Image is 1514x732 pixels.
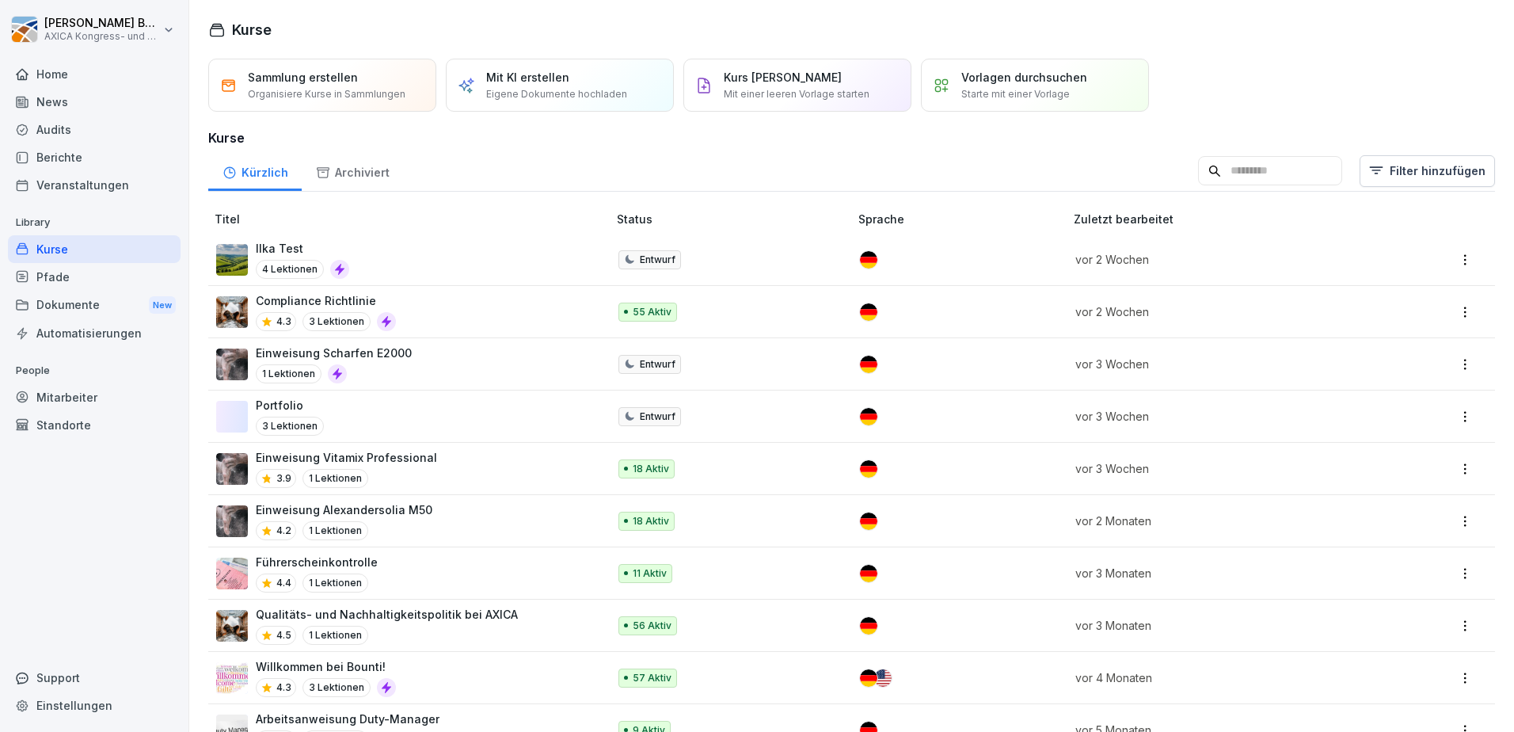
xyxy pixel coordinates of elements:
a: Kürzlich [208,151,302,191]
p: Titel [215,211,611,227]
img: us.svg [874,669,892,687]
p: Status [617,211,853,227]
p: 18 Aktiv [633,462,669,476]
img: kr10s27pyqr9zptkmwfo66n3.png [216,505,248,537]
p: Sammlung erstellen [248,69,358,86]
p: Entwurf [640,410,675,424]
p: vor 3 Monaten [1075,617,1368,634]
p: 55 Aktiv [633,305,671,319]
h3: Kurse [208,128,1495,147]
img: r1d5yf18y2brqtocaitpazkm.png [216,610,248,642]
p: Kurs [PERSON_NAME] [724,69,842,86]
img: ji0aiyxvbyz8tq3ggjp5v0yx.png [216,453,248,485]
p: Eigene Dokumente hochladen [486,87,627,101]
p: Starte mit einer Vorlage [961,87,1070,101]
p: 4.3 [276,681,291,695]
img: de.svg [860,617,877,635]
p: Ilka Test [256,240,349,257]
img: ezoyesrutavjy0yb17ox1s6s.png [216,662,248,694]
p: [PERSON_NAME] Buttgereit [44,17,160,30]
a: Audits [8,116,181,143]
p: 4.5 [276,628,291,642]
img: de.svg [860,408,877,425]
p: 3 Lektionen [302,312,371,331]
a: News [8,88,181,116]
a: Archiviert [302,151,403,191]
button: Filter hinzufügen [1360,155,1495,187]
p: vor 2 Wochen [1075,251,1368,268]
p: 1 Lektionen [302,469,368,488]
p: 56 Aktiv [633,619,671,633]
p: Einweisung Scharfen E2000 [256,345,412,361]
img: tysqa3kn17sbof1d0u0endyv.png [216,558,248,589]
p: 1 Lektionen [302,521,368,540]
p: vor 3 Wochen [1075,356,1368,372]
p: Sprache [858,211,1067,227]
p: vor 4 Monaten [1075,669,1368,686]
p: 3 Lektionen [302,678,371,697]
p: Willkommen bei Bounti! [256,658,396,675]
a: Berichte [8,143,181,171]
img: de.svg [860,460,877,478]
p: 1 Lektionen [256,364,321,383]
p: Qualitäts- und Nachhaltigkeitspolitik bei AXICA [256,606,518,623]
p: 1 Lektionen [302,574,368,593]
img: xjcqzvpnevt0k5laznvx8oez.png [216,244,248,276]
img: de.svg [860,303,877,321]
a: Pfade [8,263,181,291]
img: de.svg [860,513,877,530]
div: New [149,296,176,315]
p: 3.9 [276,471,291,486]
img: de.svg [860,356,877,373]
p: vor 2 Monaten [1075,513,1368,529]
div: Home [8,60,181,88]
p: AXICA Kongress- und Tagungszentrum Pariser Platz 3 GmbH [44,31,160,42]
p: 11 Aktiv [633,566,667,581]
p: Compliance Richtlinie [256,292,396,309]
p: 57 Aktiv [633,671,671,685]
p: 4 Lektionen [256,260,324,279]
p: Zuletzt bearbeitet [1074,211,1387,227]
p: Portfolio [256,397,324,414]
p: vor 3 Wochen [1075,460,1368,477]
a: Veranstaltungen [8,171,181,199]
a: Mitarbeiter [8,383,181,411]
p: vor 3 Monaten [1075,565,1368,581]
p: Organisiere Kurse in Sammlungen [248,87,405,101]
p: Führerscheinkontrolle [256,554,378,570]
p: Library [8,210,181,235]
div: Dokumente [8,291,181,320]
img: de.svg [860,251,877,269]
img: de.svg [860,565,877,582]
p: Vorlagen durchsuchen [961,69,1087,86]
img: jv301s4mrmu3cx6evk8n7gue.png [216,349,248,380]
p: People [8,358,181,383]
a: Standorte [8,411,181,439]
img: m6azt6by63mj5b74vcaonl5f.png [216,296,248,328]
a: Automatisierungen [8,319,181,347]
h1: Kurse [232,19,272,40]
p: 1 Lektionen [302,626,368,645]
p: Mit KI erstellen [486,69,569,86]
p: vor 3 Wochen [1075,408,1368,425]
a: Einstellungen [8,692,181,719]
a: Kurse [8,235,181,263]
p: Entwurf [640,357,675,372]
img: de.svg [860,669,877,687]
p: 4.2 [276,524,291,538]
p: Mit einer leeren Vorlage starten [724,87,869,101]
p: vor 2 Wochen [1075,303,1368,320]
p: 3 Lektionen [256,417,324,436]
a: DokumenteNew [8,291,181,320]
